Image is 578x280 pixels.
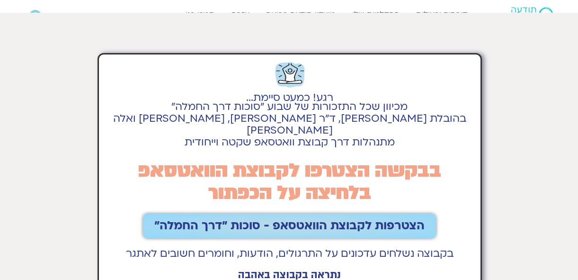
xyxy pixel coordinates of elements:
[154,219,425,233] span: הצטרפות לקבוצת הוואטסאפ - סוכות ״דרך החמלה״
[104,248,476,260] h2: בקבוצה נשלחים עדכונים על התרגולים, הודעות, וחומרים חשובים לאתגר
[511,7,553,21] img: תודעה בריאה
[104,97,476,99] h2: רגע! כמעט סיימת...
[227,5,254,23] a: עזרה
[261,5,340,23] a: מועדון תודעה בריאה
[143,214,436,238] a: הצטרפות לקבוצת הוואטסאפ - סוכות ״דרך החמלה״
[411,5,472,23] a: קורסים ופעילות
[181,5,220,23] a: תמכו בנו
[104,101,476,148] h2: מכיוון שכל התזכורות של שבוע "סוכות דרך החמלה" בהובלת [PERSON_NAME], ד״ר [PERSON_NAME], [PERSON_NA...
[104,160,476,204] h2: בבקשה הצטרפו לקבוצת הוואטסאפ בלחיצה על הכפתור
[347,5,404,23] a: ההקלטות שלי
